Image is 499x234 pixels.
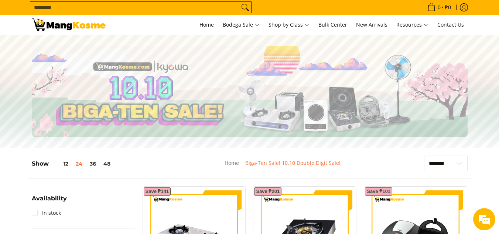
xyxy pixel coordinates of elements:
[32,207,61,219] a: In stock
[32,196,67,201] span: Availability
[425,3,453,11] span: •
[269,20,310,30] span: Shop by Class
[100,161,114,167] button: 48
[256,189,280,194] span: Save ₱201
[196,15,218,35] a: Home
[393,15,432,35] a: Resources
[239,2,251,13] button: Search
[32,160,114,167] h5: Show
[437,5,442,10] span: 0
[32,18,106,31] img: Biga-Ten Sale! 10.10 Double Digit Sale with Kyowa l Mang Kosme
[367,189,390,194] span: Save ₱101
[146,189,169,194] span: Save ₱141
[356,21,387,28] span: New Arrivals
[32,196,67,207] summary: Open
[225,159,239,166] a: Home
[315,15,351,35] a: Bulk Center
[245,159,341,166] a: Biga-Ten Sale! 10.10 Double Digit Sale!
[444,5,452,10] span: ₱0
[265,15,313,35] a: Shop by Class
[219,15,263,35] a: Bodega Sale
[113,15,468,35] nav: Main Menu
[49,161,72,167] button: 12
[396,20,428,30] span: Resources
[86,161,100,167] button: 36
[199,21,214,28] span: Home
[318,21,347,28] span: Bulk Center
[352,15,391,35] a: New Arrivals
[171,159,393,175] nav: Breadcrumbs
[434,15,468,35] a: Contact Us
[437,21,464,28] span: Contact Us
[223,20,260,30] span: Bodega Sale
[72,161,86,167] button: 24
